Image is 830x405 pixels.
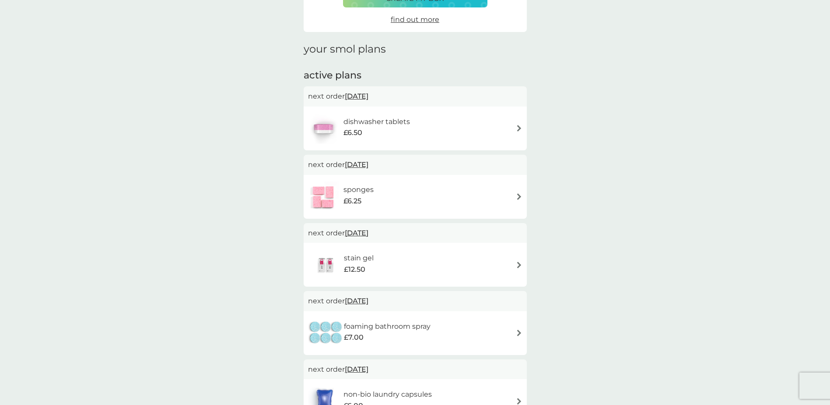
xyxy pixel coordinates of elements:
[308,113,339,144] img: dishwasher tablets
[308,91,522,102] p: next order
[308,181,339,212] img: sponges
[308,227,522,239] p: next order
[344,332,364,343] span: £7.00
[344,264,365,275] span: £12.50
[516,330,522,336] img: arrow right
[345,361,368,378] span: [DATE]
[391,14,439,25] a: find out more
[344,321,431,332] h6: foaming bathroom spray
[308,249,344,280] img: stain gel
[343,389,432,400] h6: non-bio laundry capsules
[516,125,522,131] img: arrow right
[304,69,527,82] h2: active plans
[343,127,362,139] span: £6.50
[344,252,374,264] h6: stain gel
[345,224,368,242] span: [DATE]
[308,364,522,375] p: next order
[345,292,368,309] span: [DATE]
[343,116,410,128] h6: dishwasher tablets
[516,262,522,268] img: arrow right
[343,195,361,207] span: £6.25
[308,318,344,348] img: foaming bathroom spray
[345,156,368,173] span: [DATE]
[343,184,374,195] h6: sponges
[345,88,368,105] span: [DATE]
[308,295,522,307] p: next order
[516,398,522,405] img: arrow right
[308,159,522,171] p: next order
[391,15,439,24] span: find out more
[304,43,527,56] h1: your smol plans
[516,193,522,200] img: arrow right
